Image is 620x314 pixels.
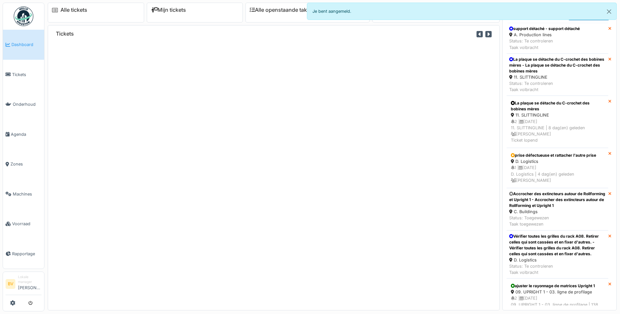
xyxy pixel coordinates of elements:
[151,7,186,13] a: Mijn tickets
[507,230,608,279] a: Vérifier toutes les grilles du rack A08. Retirer celles qui sont cassées et en fixer d'autres. - ...
[511,112,604,118] div: 11. SLITTINGLINE
[507,188,608,230] a: Accrocher des extincteurs autour de Rollforming et Upright 1 - Accrocher des extincteurs autour d...
[511,100,604,112] div: La plaque se détache du C-crochet des bobines mères
[12,71,42,78] span: Tickets
[13,191,42,197] span: Machines
[13,101,42,107] span: Onderhoud
[511,289,604,295] div: 09. UPRIGHT 1 - 03. ligne de profilage
[3,60,44,90] a: Tickets
[18,275,42,285] div: Lokale manager
[509,233,606,257] div: Vérifier toutes les grilles du rack A08. Retirer celles qui sont cassées et en fixer d'autres. - ...
[307,3,617,20] div: Je bent aangemeld.
[6,275,42,295] a: BV Lokale manager[PERSON_NAME]
[507,96,608,148] a: La plaque se détache du C-crochet des bobines mères 11. SLITTINGLINE 2 |[DATE]11. SLITTINGLINE | ...
[56,31,74,37] h6: Tickets
[509,191,606,209] div: Accrocher des extincteurs autour de Rollforming et Upright 1 - Accrocher des extincteurs autour d...
[507,23,608,54] a: support détaché - support détaché A. Production lines Status: Te controlerenTaak volbracht
[3,209,44,239] a: Voorraad
[511,158,604,165] div: D. Logistics
[507,54,608,96] a: La plaque se détache du C-crochet des bobines mères - La plaque se détache du C-crochet des bobin...
[509,257,606,263] div: D. Logistics
[11,41,42,48] span: Dashboard
[509,74,606,80] div: 11. SLITTINGLINE
[3,30,44,60] a: Dashboard
[511,118,604,144] div: 2 | [DATE] 11. SLITTINGLINE | 8 dag(en) geleden [PERSON_NAME] Ticket lopend
[6,279,15,289] li: BV
[509,209,606,215] div: C. Buildings
[3,149,44,179] a: Zones
[602,3,616,20] button: Close
[511,152,604,158] div: prise défectueuse et rattacher l'autre prise
[511,283,604,289] div: ajuster le rayonnage de matrices Upright 1
[12,221,42,227] span: Voorraad
[60,7,87,13] a: Alle tickets
[18,275,42,293] li: [PERSON_NAME]
[3,179,44,209] a: Machines
[3,239,44,269] a: Rapportage
[12,251,42,257] span: Rapportage
[509,215,606,227] div: Status: Toegewezen Taak toegewezen
[511,165,604,183] div: 1 | [DATE] D. Logistics | 4 dag(en) geleden [PERSON_NAME]
[3,89,44,119] a: Onderhoud
[14,7,33,26] img: Badge_color-CXgf-gQk.svg
[509,263,606,275] div: Status: Te controleren Taak volbracht
[250,7,313,13] a: Alle openstaande taken
[509,80,606,93] div: Status: Te controleren Taak volbracht
[10,161,42,167] span: Zones
[11,131,42,137] span: Agenda
[509,26,580,32] div: support détaché - support détaché
[509,32,580,38] div: A. Production lines
[507,148,608,188] a: prise défectueuse et rattacher l'autre prise D. Logistics 1 |[DATE]D. Logistics | 4 dag(en) geled...
[3,119,44,149] a: Agenda
[509,56,606,74] div: La plaque se détache du C-crochet des bobines mères - La plaque se détache du C-crochet des bobin...
[509,38,580,50] div: Status: Te controleren Taak volbracht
